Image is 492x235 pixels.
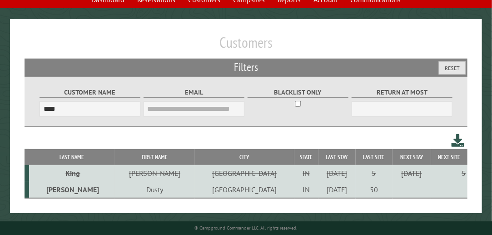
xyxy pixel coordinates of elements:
h2: Filters [25,59,467,76]
label: Return at most [352,87,453,98]
h1: Customers [25,34,467,59]
th: Next Site [431,149,467,165]
th: Last Site [356,149,393,165]
td: 5 [356,165,393,181]
div: [DATE] [320,169,354,178]
th: Next Stay [393,149,431,165]
td: IN [294,165,318,181]
label: Customer Name [40,87,141,98]
div: [DATE] [320,185,354,194]
td: [GEOGRAPHIC_DATA] [195,181,294,198]
small: © Campground Commander LLC. All rights reserved. [194,225,297,231]
td: King [29,165,114,181]
th: First Name [114,149,194,165]
th: Last Name [29,149,114,165]
td: IN [294,181,318,198]
th: State [294,149,318,165]
label: Blacklist only [248,87,349,98]
td: [PERSON_NAME] [114,165,194,181]
td: Dusty [114,181,194,198]
label: Email [144,87,245,98]
td: [GEOGRAPHIC_DATA] [195,165,294,181]
th: Last Stay [318,149,356,165]
a: Download this customer list (.csv) [452,132,465,149]
div: [DATE] [394,169,430,178]
td: 50 [356,181,393,198]
button: Reset [439,61,466,75]
th: City [195,149,294,165]
td: [PERSON_NAME] [29,181,114,198]
td: 5 [431,165,467,181]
